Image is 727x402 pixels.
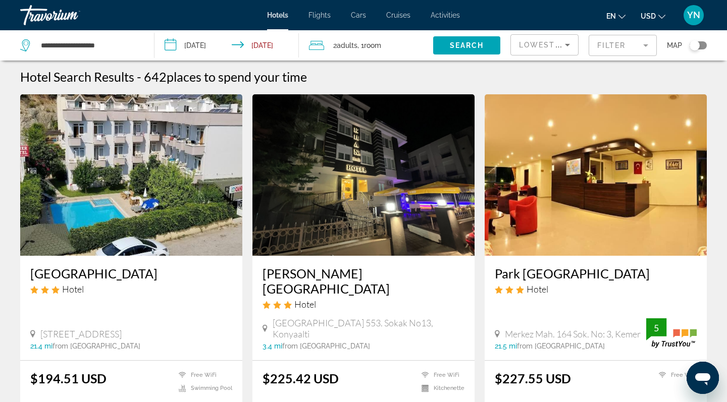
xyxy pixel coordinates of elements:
[364,41,381,49] span: Room
[646,322,666,334] div: 5
[167,69,307,84] span: places to spend your time
[337,41,357,49] span: Adults
[431,11,460,19] a: Activities
[433,36,500,54] button: Search
[687,362,719,394] iframe: Button to launch messaging window
[357,38,381,52] span: , 1
[144,69,307,84] h2: 642
[20,2,121,28] a: Travorium
[386,11,410,19] a: Cruises
[641,9,665,23] button: Change currency
[154,30,299,61] button: Check-in date: Oct 6, 2025 Check-out date: Oct 13, 2025
[351,11,366,19] a: Cars
[495,342,517,350] span: 21.5 mi
[20,69,134,84] h1: Hotel Search Results
[417,384,464,393] li: Kitchenette
[654,371,697,379] li: Free WiFi
[495,371,571,386] ins: $227.55 USD
[687,10,700,20] span: YN
[682,41,707,50] button: Toggle map
[30,283,232,295] div: 3 star Hotel
[417,371,464,379] li: Free WiFi
[62,283,84,295] span: Hotel
[667,38,682,52] span: Map
[263,299,464,310] div: 3 star Hotel
[263,342,282,350] span: 3.4 mi
[308,11,331,19] a: Flights
[333,38,357,52] span: 2
[681,5,707,26] button: User Menu
[527,283,548,295] span: Hotel
[137,69,141,84] span: -
[30,266,232,281] a: [GEOGRAPHIC_DATA]
[606,12,616,20] span: en
[282,342,370,350] span: from [GEOGRAPHIC_DATA]
[263,266,464,296] a: [PERSON_NAME][GEOGRAPHIC_DATA]
[294,299,316,310] span: Hotel
[495,283,697,295] div: 3 star Hotel
[589,34,657,56] button: Filter
[263,371,339,386] ins: $225.42 USD
[53,342,140,350] span: from [GEOGRAPHIC_DATA]
[174,384,232,393] li: Swimming Pool
[485,94,707,256] img: Hotel image
[30,371,107,386] ins: $194.51 USD
[505,328,641,339] span: Merkez Mah. 164 Sok. No: 3, Kemer
[495,266,697,281] a: Park [GEOGRAPHIC_DATA]
[517,342,605,350] span: from [GEOGRAPHIC_DATA]
[40,328,122,339] span: [STREET_ADDRESS]
[450,41,484,49] span: Search
[174,371,232,379] li: Free WiFi
[641,12,656,20] span: USD
[606,9,626,23] button: Change language
[646,318,697,348] img: trustyou-badge.svg
[20,94,242,256] img: Hotel image
[252,94,475,256] img: Hotel image
[273,317,464,339] span: [GEOGRAPHIC_DATA] 553. Sokak No13, Konyaalti
[299,30,433,61] button: Travelers: 2 adults, 0 children
[519,39,570,51] mat-select: Sort by
[30,342,53,350] span: 21.4 mi
[267,11,288,19] a: Hotels
[519,41,584,49] span: Lowest Price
